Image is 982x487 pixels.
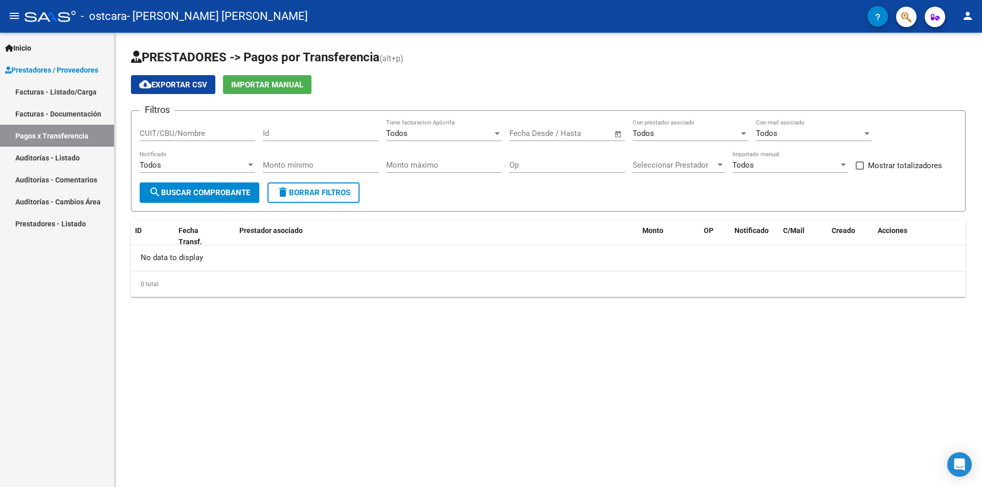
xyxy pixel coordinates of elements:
[633,160,716,170] span: Seleccionar Prestador
[131,220,174,253] datatable-header-cell: ID
[81,5,127,28] span: - ostcara
[730,220,779,253] datatable-header-cell: Notificado
[509,129,551,138] input: Fecha inicio
[235,220,638,253] datatable-header-cell: Prestador asociado
[700,220,730,253] datatable-header-cell: OP
[231,80,303,89] span: Importar Manual
[139,78,151,90] mat-icon: cloud_download
[5,64,98,76] span: Prestadores / Proveedores
[633,129,654,138] span: Todos
[638,220,700,253] datatable-header-cell: Monto
[756,129,777,138] span: Todos
[386,129,408,138] span: Todos
[140,160,161,170] span: Todos
[277,186,289,198] mat-icon: delete
[135,226,142,235] span: ID
[139,80,207,89] span: Exportar CSV
[560,129,610,138] input: Fecha fin
[878,226,907,235] span: Acciones
[131,75,215,94] button: Exportar CSV
[832,226,855,235] span: Creado
[734,226,769,235] span: Notificado
[613,128,624,140] button: Open calendar
[380,54,404,63] span: (alt+p)
[127,5,308,28] span: - [PERSON_NAME] [PERSON_NAME]
[178,226,202,246] span: Fecha Transf.
[779,220,828,253] datatable-header-cell: C/Mail
[131,271,966,297] div: 0 total
[704,226,713,235] span: OP
[868,159,942,172] span: Mostrar totalizadores
[277,188,350,197] span: Borrar Filtros
[828,220,874,253] datatable-header-cell: Creado
[642,226,663,235] span: Monto
[5,42,31,54] span: Inicio
[140,182,259,203] button: Buscar Comprobante
[947,452,972,477] div: Open Intercom Messenger
[140,103,175,117] h3: Filtros
[149,188,250,197] span: Buscar Comprobante
[732,160,754,170] span: Todos
[783,226,805,235] span: C/Mail
[962,10,974,22] mat-icon: person
[8,10,20,22] mat-icon: menu
[874,220,966,253] datatable-header-cell: Acciones
[239,226,303,235] span: Prestador asociado
[149,186,161,198] mat-icon: search
[223,75,311,94] button: Importar Manual
[267,182,360,203] button: Borrar Filtros
[174,220,220,253] datatable-header-cell: Fecha Transf.
[131,245,966,271] div: No data to display
[131,50,380,64] span: PRESTADORES -> Pagos por Transferencia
